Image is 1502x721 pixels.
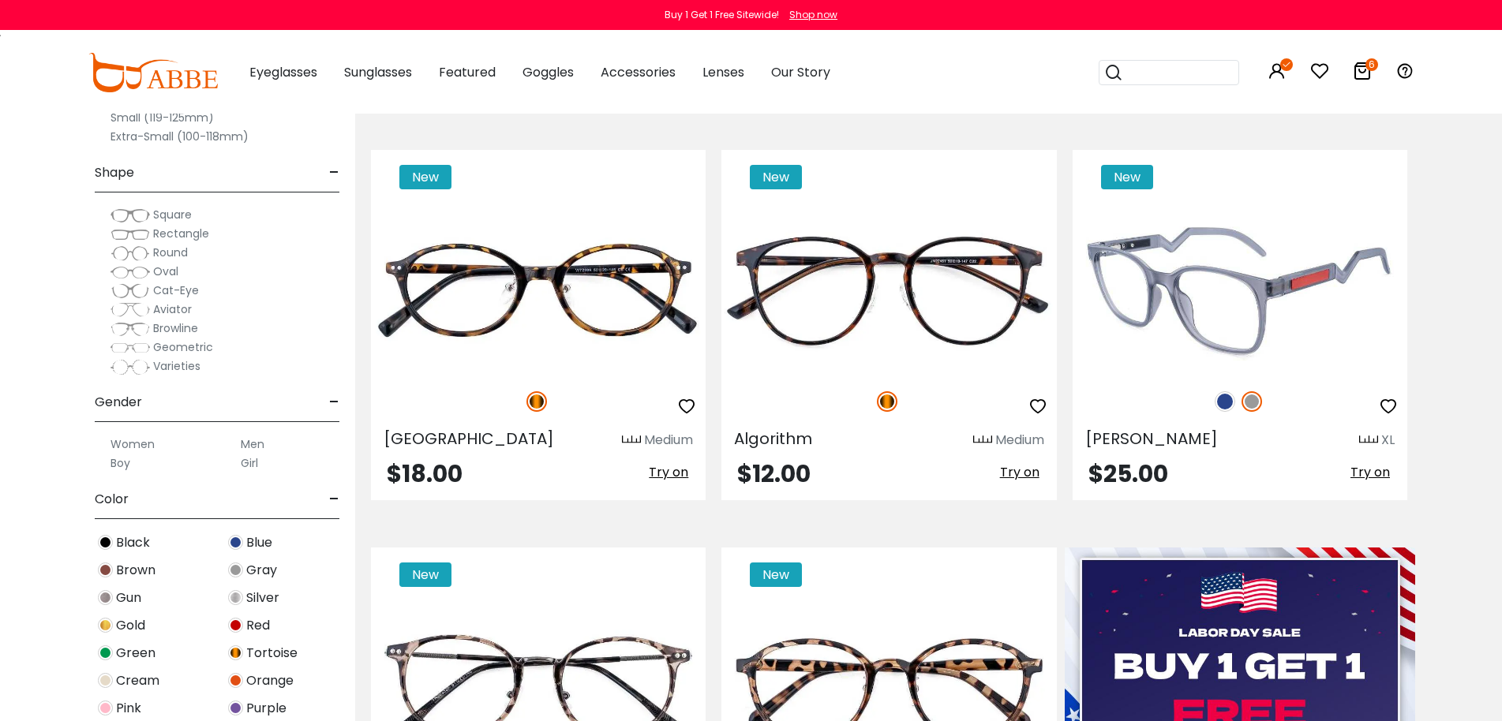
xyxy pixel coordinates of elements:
img: Purple [228,700,243,715]
span: Purple [246,699,287,718]
span: Gold [116,616,145,635]
a: 6 [1353,65,1372,83]
span: Sunglasses [344,63,412,81]
span: New [1101,165,1153,189]
span: [PERSON_NAME] [1085,428,1218,450]
label: Women [110,435,155,454]
span: Geometric [153,339,213,355]
i: 6 [1365,58,1378,71]
span: Pink [116,699,141,718]
img: Tortoise Algorithm - TR ,Adjust Nose Pads [721,207,1056,374]
label: Girl [241,454,258,473]
img: Gray [228,562,243,577]
span: Our Story [771,63,830,81]
button: Try on [644,462,693,483]
span: Shape [95,154,134,192]
button: Try on [995,462,1044,483]
span: Eyeglasses [249,63,317,81]
span: Try on [1350,463,1390,481]
span: Try on [649,463,688,481]
span: [GEOGRAPHIC_DATA] [384,428,554,450]
img: Browline.png [110,321,150,337]
img: Square.png [110,207,150,223]
img: Tortoise [526,391,547,412]
img: Blue [228,535,243,550]
img: Black [98,535,113,550]
img: Tortoise [228,645,243,660]
img: size ruler [973,435,992,446]
span: Round [153,245,188,260]
span: New [399,562,451,587]
span: Black [116,533,150,552]
span: Goggles [523,63,574,81]
a: Shop now [781,8,837,21]
span: Square [153,207,192,222]
img: Blue [1215,391,1235,412]
span: Red [246,616,270,635]
img: Gray Barnett - TR ,Universal Bridge Fit [1073,207,1407,374]
span: Green [116,644,155,663]
img: Tortoise [877,391,897,412]
span: Orange [246,671,294,690]
span: Gun [116,588,141,607]
img: Pink [98,700,113,715]
span: Gender [95,383,142,421]
span: Browline [153,320,198,336]
span: - [329,154,339,192]
img: Aviator.png [110,302,150,318]
span: New [399,165,451,189]
img: Cat-Eye.png [110,283,150,299]
span: Rectangle [153,226,209,241]
img: Gun [98,590,113,605]
div: XL [1381,431,1395,450]
span: Varieties [153,358,200,374]
span: Aviator [153,301,192,317]
span: Cat-Eye [153,282,199,298]
span: Accessories [601,63,676,81]
label: Small (119-125mm) [110,108,214,127]
img: Geometric.png [110,340,150,356]
label: Men [241,435,264,454]
span: New [750,165,802,189]
span: Silver [246,588,279,607]
span: Lenses [702,63,744,81]
span: Cream [116,671,159,690]
span: Color [95,480,129,518]
img: Silver [228,590,243,605]
span: Featured [439,63,496,81]
span: $18.00 [387,457,463,491]
img: Gold [98,618,113,633]
span: - [329,480,339,518]
span: Tortoise [246,644,298,663]
img: Gray [1242,391,1262,412]
img: Tortoise Manchester - TR ,Adjust Nose Pads [371,207,706,374]
label: Boy [110,454,130,473]
span: - [329,383,339,421]
span: $12.00 [737,457,811,491]
img: size ruler [622,435,641,446]
img: Green [98,645,113,660]
span: Oval [153,263,178,279]
label: Extra-Small (100-118mm) [110,127,249,146]
div: Medium [644,431,693,450]
img: Red [228,618,243,633]
img: abbeglasses.com [88,53,218,92]
img: Rectangle.png [110,226,150,242]
img: Brown [98,562,113,577]
span: $25.00 [1088,457,1168,491]
button: Try on [1346,462,1395,483]
div: Buy 1 Get 1 Free Sitewide! [665,8,779,22]
img: Varieties.png [110,359,150,375]
img: Round.png [110,245,150,261]
img: Cream [98,673,113,688]
span: New [750,562,802,587]
span: Algorithm [734,428,812,450]
span: Brown [116,561,155,580]
span: Gray [246,561,277,580]
span: Try on [1000,463,1039,481]
span: Blue [246,533,272,552]
img: size ruler [1359,435,1378,446]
